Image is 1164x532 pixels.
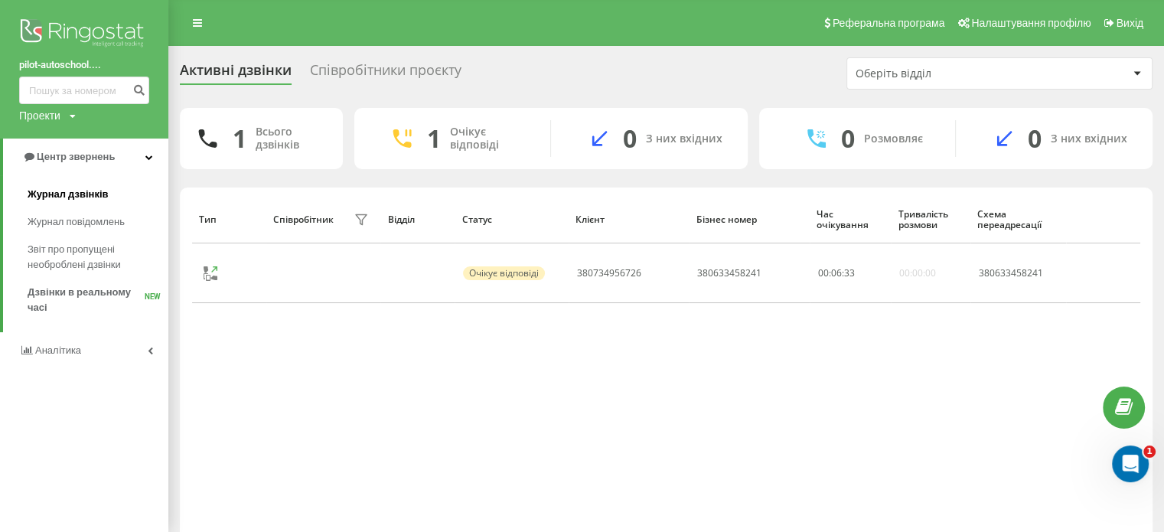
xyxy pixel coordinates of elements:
div: Бізнес номер [696,214,803,225]
span: Аналiтика [35,344,81,356]
div: 380734956726 [577,268,641,279]
img: Ringostat logo [19,15,149,54]
input: Пошук за номером [19,77,149,104]
span: Дзвінки в реальному часі [28,285,145,315]
a: Журнал дзвінків [28,181,168,208]
div: Проекти [19,108,60,123]
a: Журнал повідомлень [28,208,168,236]
div: З них вхідних [646,132,722,145]
div: : : [818,268,855,279]
span: Журнал повідомлень [28,214,125,230]
span: Центр звернень [37,151,115,162]
div: Співробітник [273,214,334,225]
div: Всього дзвінків [256,126,324,152]
div: 380633458241 [979,268,1058,279]
a: Центр звернень [3,139,168,175]
a: pilot-autoschool.... [19,57,149,73]
div: Відділ [388,214,448,225]
a: Звіт про пропущені необроблені дзвінки [28,236,168,279]
div: Оберіть відділ [856,67,1038,80]
div: Тривалість розмови [898,209,963,231]
div: Схема переадресації [977,209,1059,231]
span: Вихід [1117,17,1143,29]
span: 00 [818,266,829,279]
div: 1 [233,124,246,153]
span: 33 [844,266,855,279]
div: Співробітники проєкту [310,62,461,86]
span: Реферальна програма [833,17,945,29]
div: 0 [1028,124,1042,153]
div: Активні дзвінки [180,62,292,86]
iframe: Intercom live chat [1112,446,1149,482]
a: Дзвінки в реальному часіNEW [28,279,168,321]
div: 0 [623,124,637,153]
div: Розмовляє [864,132,923,145]
div: Статус [462,214,562,225]
span: 06 [831,266,842,279]
div: Час очікування [817,209,884,231]
span: Звіт про пропущені необроблені дзвінки [28,242,161,273]
div: 00:00:00 [899,268,936,279]
div: Очікує відповіді [450,126,527,152]
span: 1 [1143,446,1156,458]
span: Налаштування профілю [971,17,1091,29]
div: 0 [841,124,855,153]
div: Очікує відповіді [463,266,545,280]
div: 1 [427,124,441,153]
div: 380633458241 [697,268,761,279]
div: З них вхідних [1051,132,1127,145]
span: Журнал дзвінків [28,187,109,202]
div: Тип [199,214,259,225]
div: Клієнт [575,214,682,225]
